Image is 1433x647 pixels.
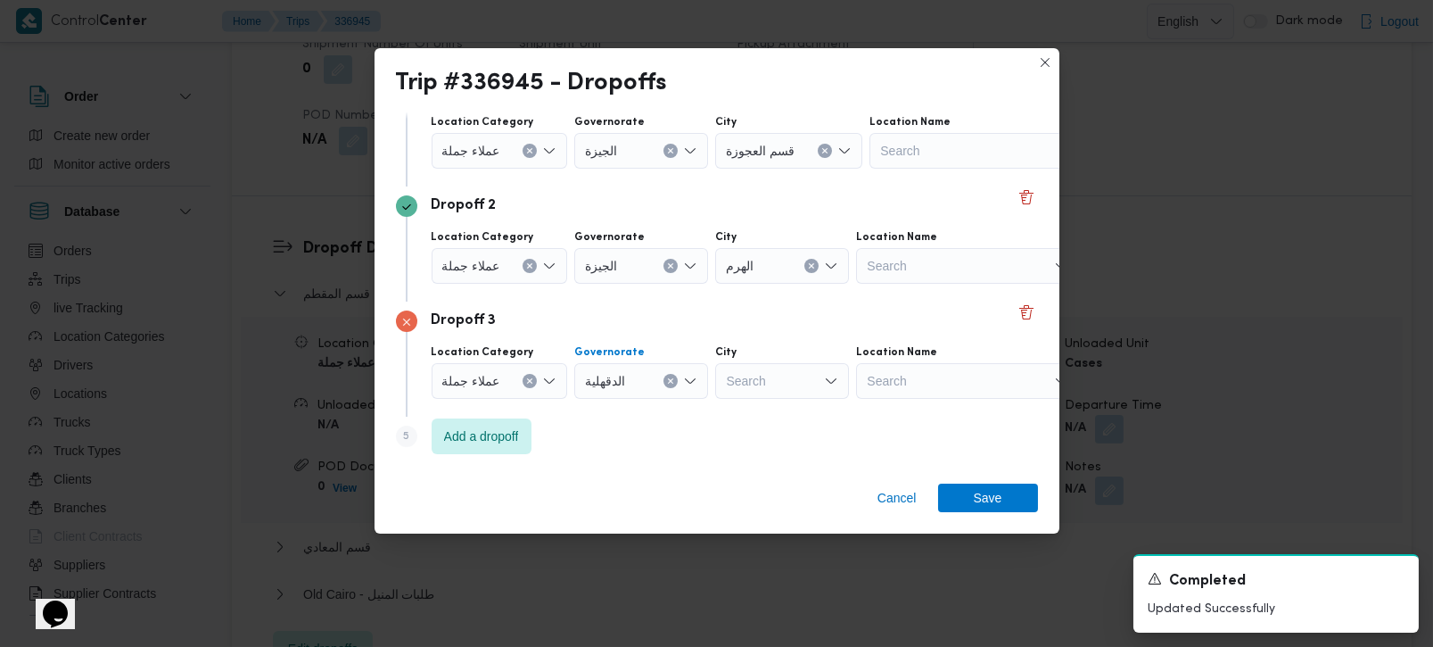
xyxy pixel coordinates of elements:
span: الجيزة [585,255,617,275]
svg: Step 4 has errors [401,317,412,328]
button: Clear input [818,144,832,158]
label: Location Category [432,230,534,245]
span: عملاء جملة [442,370,500,390]
span: Add a dropoff [444,426,519,447]
span: 5 [403,431,409,442]
button: Open list of options [824,259,838,273]
span: الجيزة [585,140,617,160]
button: Clear input [523,259,537,273]
button: Clear input [804,259,819,273]
button: Open list of options [542,374,556,388]
label: Location Name [856,345,937,360]
label: City [715,115,737,129]
button: Clear input [523,144,537,158]
button: Clear input [663,259,678,273]
label: Governorate [574,115,645,129]
button: Open list of options [683,259,697,273]
span: عملاء جملة [442,255,500,275]
svg: Step 3 is complete [401,202,412,212]
button: Open list of options [1054,374,1068,388]
span: Cancel [877,487,917,509]
button: Delete [1016,302,1037,323]
span: الهرم [726,255,754,275]
label: Location Category [432,345,534,360]
button: Open list of options [824,374,838,388]
button: Clear input [523,374,537,388]
label: Governorate [574,345,645,360]
button: Clear input [663,144,678,158]
button: Clear input [663,374,678,388]
button: Open list of options [542,259,556,273]
p: Updated Successfully [1148,600,1404,618]
button: Save [938,484,1038,512]
button: Delete [1016,187,1037,208]
span: قسم العجوزة [726,140,795,160]
button: Open list of options [837,144,852,158]
button: Open list of options [683,374,697,388]
button: Add a dropoff [432,419,531,454]
p: Dropoff 3 [432,311,497,332]
label: City [715,230,737,245]
label: Location Name [869,115,951,129]
label: City [715,345,737,360]
label: Location Name [856,230,937,245]
span: عملاء جملة [442,140,500,160]
label: Location Category [432,115,534,129]
div: Notification [1148,570,1404,593]
button: Open list of options [1054,259,1068,273]
span: Completed [1169,571,1246,593]
span: الدقهلية [585,370,625,390]
button: Open list of options [542,144,556,158]
button: Cancel [870,484,924,512]
p: Dropoff 2 [432,195,497,217]
label: Governorate [574,230,645,245]
button: Open list of options [683,144,697,158]
button: Closes this modal window [1034,52,1056,73]
span: Save [974,484,1002,512]
div: Trip #336945 - Dropoffs [396,70,668,98]
iframe: chat widget [18,576,75,629]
